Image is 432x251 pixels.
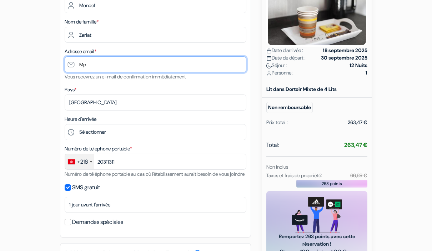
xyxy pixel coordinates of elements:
[350,62,367,69] strong: 12 Nuits
[348,119,367,126] div: 263,47 €
[266,48,272,53] img: calendar.svg
[77,158,88,166] div: +216
[292,197,342,233] img: gift_card_hero_new.png
[266,119,288,126] div: Prix total :
[65,27,246,43] input: Entrer le nom de famille
[321,54,367,62] strong: 30 septembre 2025
[65,48,96,55] label: Adresse email
[65,56,246,72] input: Entrer adresse e-mail
[266,62,287,69] span: Séjour :
[65,73,186,80] small: Vous recevrez un e-mail de confirmation immédiatement
[65,171,245,177] small: Numéro de téléphone portable au cas où l'établissement aurait besoin de vous joindre
[266,102,313,113] small: Non remboursable
[266,63,272,68] img: moon.svg
[65,18,99,26] label: Nom de famille
[266,86,337,92] b: Lit dans Dortoir Mixte de 4 Lits
[350,172,367,179] small: 66,69 €
[65,154,94,169] div: Tunisia (‫تونس‬‎): +216
[266,69,293,77] span: Personne :
[266,54,306,62] span: Date de départ :
[72,217,123,227] label: Demandes spéciales
[366,69,367,77] strong: 1
[266,164,288,170] small: Non inclus
[322,180,342,187] span: 263 points
[266,71,272,76] img: user_icon.svg
[65,145,132,153] label: Numéro de telephone portable
[266,141,279,149] span: Total:
[65,86,76,93] label: Pays
[65,154,246,170] input: 20 123 456
[323,47,367,54] strong: 18 septembre 2025
[72,183,100,193] label: SMS gratuit
[266,172,322,179] small: Taxes et frais de propriété:
[344,141,367,149] strong: 263,47 €
[266,56,272,61] img: calendar.svg
[65,116,96,123] label: Heure d'arrivée
[266,47,303,54] span: Date d'arrivée :
[275,233,359,248] span: Remportez 263 points avec cette réservation !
